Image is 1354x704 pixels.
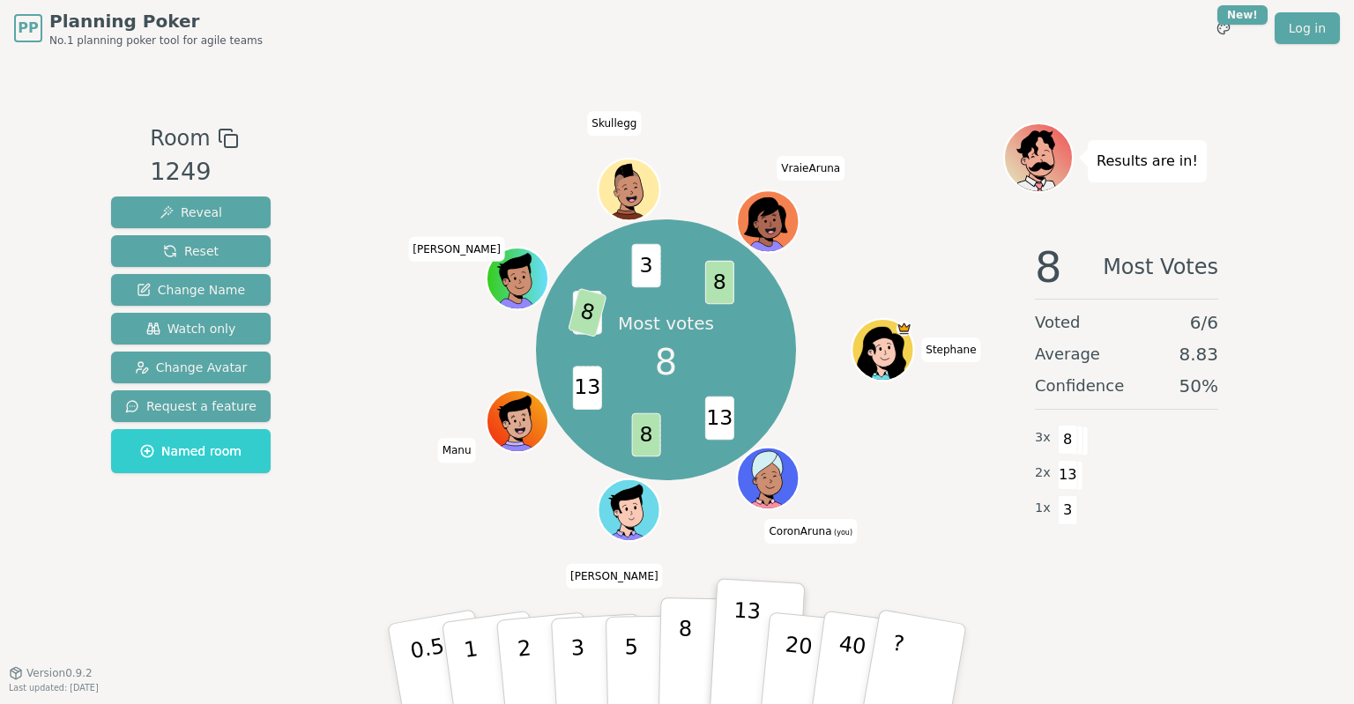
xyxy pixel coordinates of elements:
span: PP [18,18,38,39]
span: Room [150,122,210,154]
span: 8 [568,288,607,337]
span: 8 [632,413,661,456]
button: Change Name [111,274,271,306]
button: New! [1208,12,1239,44]
button: Click to change your avatar [740,449,798,508]
span: Click to change your name [921,337,980,362]
span: 3 [1058,495,1078,525]
span: Click to change your name [408,237,505,262]
a: PPPlanning PokerNo.1 planning poker tool for agile teams [14,9,263,48]
span: Version 0.9.2 [26,666,93,680]
span: 50 % [1179,374,1218,398]
span: Reset [163,242,219,260]
span: (you) [832,529,853,537]
button: Watch only [111,313,271,345]
span: Request a feature [125,397,257,415]
span: 6 / 6 [1190,310,1218,335]
span: 3 [632,244,661,288]
span: Change Avatar [135,359,248,376]
span: 8 [655,336,677,389]
span: Click to change your name [764,519,857,544]
span: Click to change your name [566,564,663,589]
span: 8 [705,261,734,305]
span: 8.83 [1179,342,1218,367]
span: Watch only [146,320,236,337]
a: Log in [1275,12,1340,44]
div: New! [1217,5,1268,25]
button: Reset [111,235,271,267]
span: 13 [705,396,734,441]
span: Stephane is the host [896,321,912,337]
span: 13 [573,366,602,410]
span: 8 [1058,425,1078,455]
span: 13 [1058,460,1078,490]
button: Version0.9.2 [9,666,93,680]
div: 1249 [150,154,238,190]
span: 8 [1035,246,1062,288]
p: Most votes [618,311,714,336]
p: Results are in! [1097,149,1198,174]
button: Named room [111,429,271,473]
span: Planning Poker [49,9,263,33]
span: Change Name [137,281,245,299]
button: Request a feature [111,390,271,422]
span: Click to change your name [438,439,476,463]
span: No.1 planning poker tool for agile teams [49,33,263,48]
p: 13 [729,597,762,694]
span: Click to change your name [587,112,641,137]
span: Average [1035,342,1100,367]
span: 3 x [1035,428,1051,448]
button: Change Avatar [111,352,271,383]
span: 1 x [1035,499,1051,518]
span: Most Votes [1103,246,1218,288]
span: Click to change your name [777,156,844,181]
button: Reveal [111,196,271,228]
span: 2 x [1035,463,1051,483]
span: Reveal [160,204,222,221]
span: Last updated: [DATE] [9,683,99,693]
span: Named room [140,442,242,460]
span: Voted [1035,310,1081,335]
span: Confidence [1035,374,1124,398]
